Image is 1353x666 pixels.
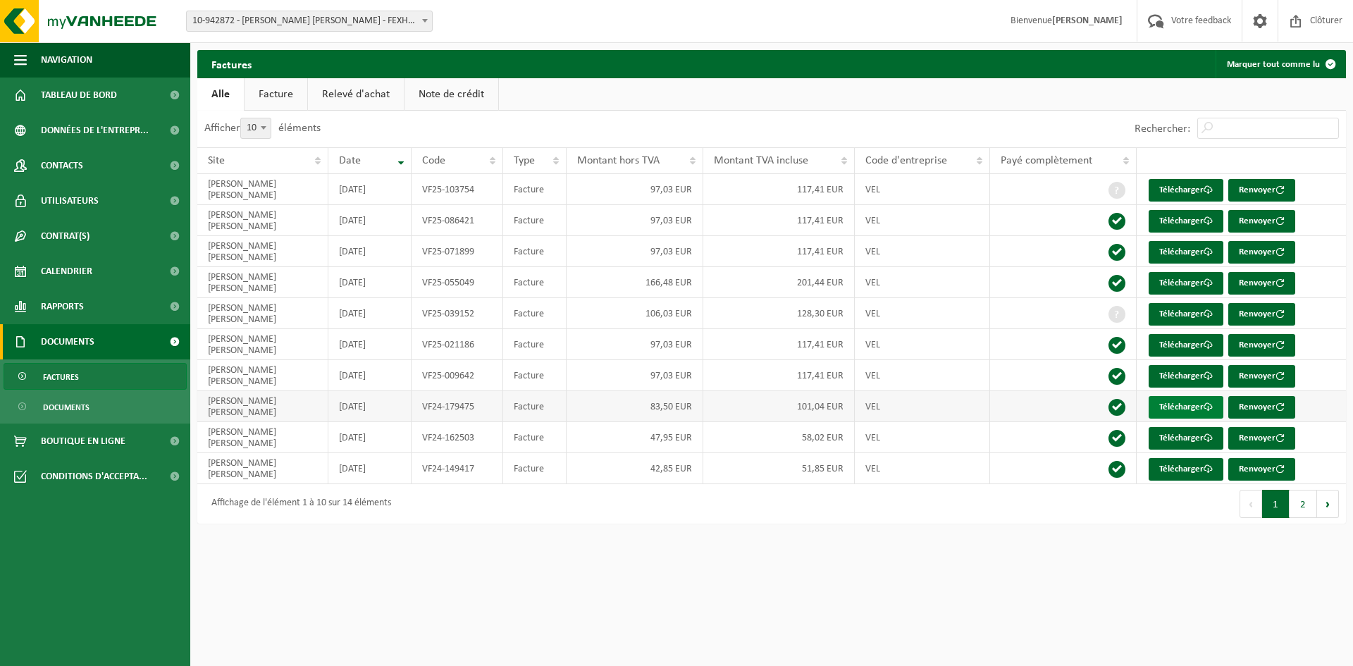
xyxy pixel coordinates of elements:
[197,205,328,236] td: [PERSON_NAME] [PERSON_NAME]
[1052,16,1123,26] strong: [PERSON_NAME]
[308,78,404,111] a: Relevé d'achat
[703,391,855,422] td: 101,04 EUR
[1149,396,1223,419] a: Télécharger
[1228,427,1295,450] button: Renvoyer
[240,118,271,139] span: 10
[855,236,990,267] td: VEL
[503,391,567,422] td: Facture
[328,236,412,267] td: [DATE]
[855,329,990,360] td: VEL
[328,391,412,422] td: [DATE]
[1149,179,1223,202] a: Télécharger
[412,453,503,484] td: VF24-149417
[567,391,703,422] td: 83,50 EUR
[204,123,321,134] label: Afficher éléments
[197,453,328,484] td: [PERSON_NAME] [PERSON_NAME]
[187,11,432,31] span: 10-942872 - VIEIRA LOPEZ CEDRIC - FEXHE-LE-HAUT-CLOCHER
[41,289,84,324] span: Rapports
[1228,241,1295,264] button: Renvoyer
[855,298,990,329] td: VEL
[328,453,412,484] td: [DATE]
[412,267,503,298] td: VF25-055049
[41,148,83,183] span: Contacts
[41,78,117,113] span: Tableau de bord
[1149,272,1223,295] a: Télécharger
[1228,272,1295,295] button: Renvoyer
[855,453,990,484] td: VEL
[703,360,855,391] td: 117,41 EUR
[503,329,567,360] td: Facture
[567,205,703,236] td: 97,03 EUR
[1149,334,1223,357] a: Télécharger
[328,174,412,205] td: [DATE]
[404,78,498,111] a: Note de crédit
[503,267,567,298] td: Facture
[503,360,567,391] td: Facture
[41,254,92,289] span: Calendrier
[241,118,271,138] span: 10
[197,422,328,453] td: [PERSON_NAME] [PERSON_NAME]
[567,298,703,329] td: 106,03 EUR
[41,324,94,359] span: Documents
[503,298,567,329] td: Facture
[703,174,855,205] td: 117,41 EUR
[197,267,328,298] td: [PERSON_NAME] [PERSON_NAME]
[1135,123,1190,135] label: Rechercher:
[197,236,328,267] td: [PERSON_NAME] [PERSON_NAME]
[328,360,412,391] td: [DATE]
[328,267,412,298] td: [DATE]
[197,78,244,111] a: Alle
[703,205,855,236] td: 117,41 EUR
[1228,458,1295,481] button: Renvoyer
[1228,334,1295,357] button: Renvoyer
[703,298,855,329] td: 128,30 EUR
[328,422,412,453] td: [DATE]
[41,459,147,494] span: Conditions d'accepta...
[1290,490,1317,518] button: 2
[412,329,503,360] td: VF25-021186
[412,391,503,422] td: VF24-179475
[208,155,225,166] span: Site
[1149,458,1223,481] a: Télécharger
[41,183,99,218] span: Utilisateurs
[855,391,990,422] td: VEL
[567,422,703,453] td: 47,95 EUR
[1001,155,1092,166] span: Payé complètement
[503,453,567,484] td: Facture
[1228,365,1295,388] button: Renvoyer
[567,174,703,205] td: 97,03 EUR
[41,42,92,78] span: Navigation
[567,267,703,298] td: 166,48 EUR
[503,174,567,205] td: Facture
[503,422,567,453] td: Facture
[855,422,990,453] td: VEL
[567,453,703,484] td: 42,85 EUR
[1149,210,1223,233] a: Télécharger
[1149,365,1223,388] a: Télécharger
[197,391,328,422] td: [PERSON_NAME] [PERSON_NAME]
[197,360,328,391] td: [PERSON_NAME] [PERSON_NAME]
[328,205,412,236] td: [DATE]
[186,11,433,32] span: 10-942872 - VIEIRA LOPEZ CEDRIC - FEXHE-LE-HAUT-CLOCHER
[197,298,328,329] td: [PERSON_NAME] [PERSON_NAME]
[339,155,361,166] span: Date
[422,155,445,166] span: Code
[41,113,149,148] span: Données de l'entrepr...
[855,174,990,205] td: VEL
[855,205,990,236] td: VEL
[703,267,855,298] td: 201,44 EUR
[567,360,703,391] td: 97,03 EUR
[514,155,535,166] span: Type
[43,364,79,390] span: Factures
[1317,490,1339,518] button: Next
[328,329,412,360] td: [DATE]
[567,329,703,360] td: 97,03 EUR
[855,360,990,391] td: VEL
[328,298,412,329] td: [DATE]
[503,205,567,236] td: Facture
[567,236,703,267] td: 97,03 EUR
[1228,396,1295,419] button: Renvoyer
[1228,210,1295,233] button: Renvoyer
[703,422,855,453] td: 58,02 EUR
[577,155,660,166] span: Montant hors TVA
